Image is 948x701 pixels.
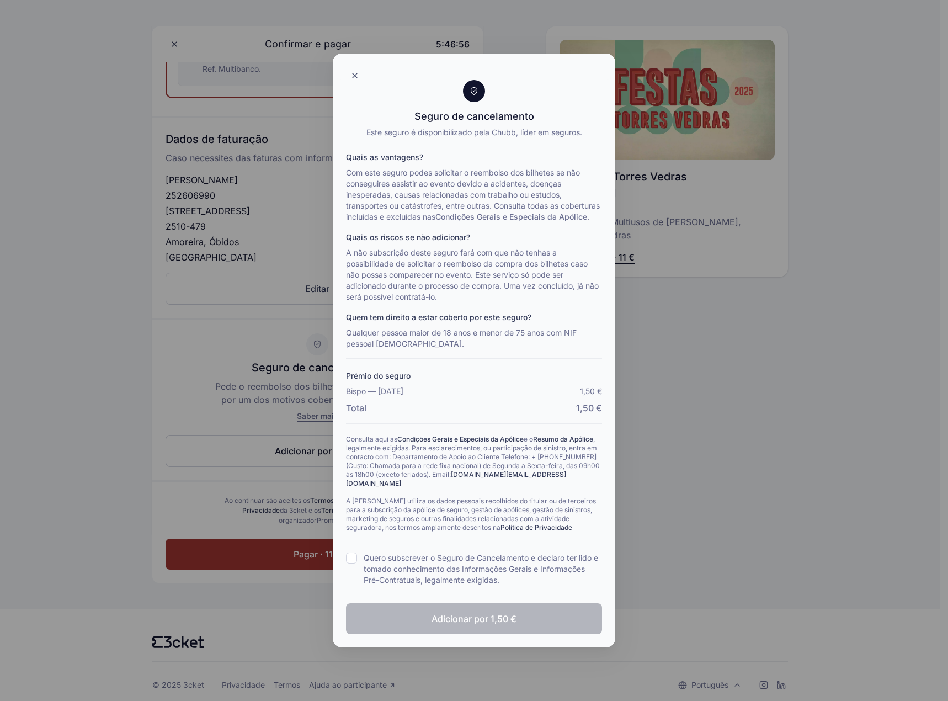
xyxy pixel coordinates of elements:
button: Adicionar por 1,50 € [346,603,602,634]
div: Seguro de cancelamento [366,109,582,124]
p: Bispo — [DATE] [346,386,403,397]
p: Quais as vantagens? [346,151,602,163]
a: Resumo da Apólice [533,435,593,443]
a: Condições Gerais e Especiais da Apólice [397,435,524,443]
a: Condições Gerais e Especiais da Apólice [435,212,587,221]
p: Quais os riscos se não adicionar? [346,231,602,243]
p: Prémio do seguro [346,370,602,381]
p: A [PERSON_NAME] utiliza os dados pessoais recolhidos do titular ou de terceiros para a subscrição... [346,497,602,532]
a: Política de Privacidade [500,523,572,532]
span: Adicionar por 1,50 € [432,612,516,625]
p: Qualquer pessoa maior de 18 anos e menor de 75 anos com NIF pessoal [DEMOGRAPHIC_DATA]. [346,327,602,349]
label: Quero subscrever o Seguro de Cancelamento e declaro ter lido e tomado conhecimento das Informaçõe... [364,553,602,586]
a: [DOMAIN_NAME][EMAIL_ADDRESS][DOMAIN_NAME] [346,470,566,487]
p: Com este seguro podes solicitar o reembolso dos bilhetes se não conseguires assistir ao evento de... [346,167,602,222]
div: Este seguro é disponibilizado pela Chubb, líder em seguros. [366,126,582,138]
div: 1,50 € [580,386,602,397]
span: Total [346,401,366,415]
p: Consulta aqui as e o , legalmente exigidas. Para esclarecimentos, ou participação de sinistro, en... [346,435,602,488]
span: 1,50 € [576,401,602,415]
p: Quem tem direito a estar coberto por este seguro? [346,311,602,323]
p: A não subscrição deste seguro fará com que não tenhas a possibilidade de solicitar o reembolso da... [346,247,602,302]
